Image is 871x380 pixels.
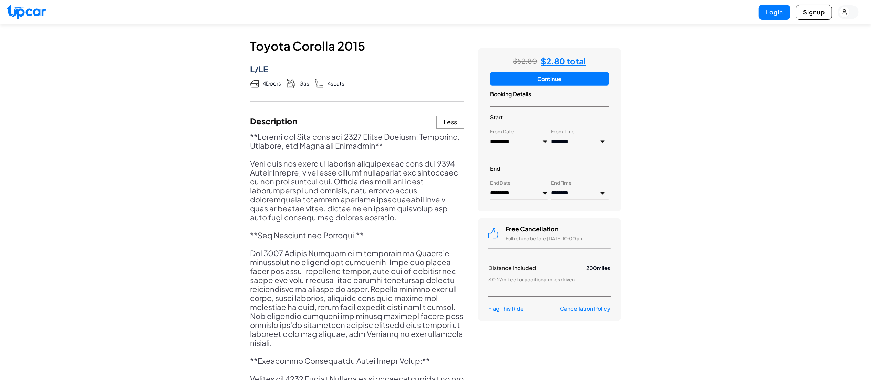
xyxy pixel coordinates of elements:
[542,139,548,144] img: preview.png
[250,34,366,58] h3: Toyota Corolla 2015
[328,80,345,88] span: 4 seats
[488,277,610,283] p: $ 0.2 /mi fee for additional miles driven
[250,118,298,124] h3: Description
[551,128,575,134] label: From Time
[488,263,536,273] h3: Distance Included
[490,180,511,186] label: End Date
[506,225,584,233] h3: Free Cancellation
[490,113,609,121] h3: Start
[490,128,514,134] label: From Date
[250,80,259,88] img: Doors
[541,56,586,66] strong: $ 2.80 total
[287,79,295,88] img: Gas
[7,4,46,19] img: Upcar Logo
[436,116,464,129] button: Less
[560,303,611,314] h3: Cancellation Policy
[250,64,268,74] h4: L/LE
[542,191,548,196] img: preview.png
[759,5,790,20] button: Login
[587,264,611,272] span: 200 miles
[506,236,584,242] p: Full refund before [DATE] 10:00 am
[263,80,281,88] span: 4 Doors
[796,5,832,20] button: Signup
[488,303,524,314] h3: Flag This Ride
[513,58,537,64] span: $52.80
[490,90,531,98] span: Booking Details
[315,79,323,88] img: Seats
[490,165,609,173] h3: End
[490,72,609,86] button: Continue
[551,180,572,186] label: End Time
[300,80,310,88] span: gas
